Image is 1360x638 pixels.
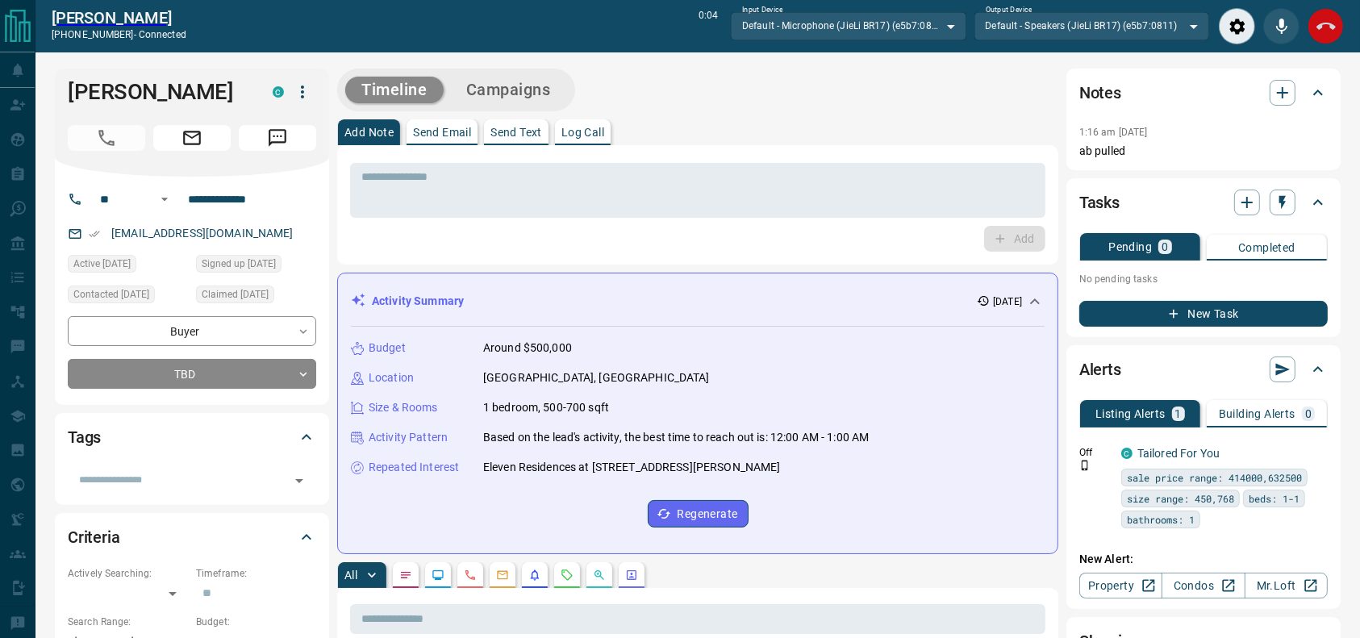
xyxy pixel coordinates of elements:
p: Building Alerts [1219,408,1295,419]
p: 0:04 [699,8,718,44]
span: bathrooms: 1 [1127,511,1195,527]
p: [PHONE_NUMBER] - [52,27,186,42]
svg: Lead Browsing Activity [432,569,444,582]
p: 0 [1305,408,1312,419]
p: [GEOGRAPHIC_DATA], [GEOGRAPHIC_DATA] [483,369,710,386]
label: Input Device [742,5,783,15]
h2: Tasks [1079,190,1120,215]
svg: Opportunities [593,569,606,582]
p: Listing Alerts [1095,408,1166,419]
span: Claimed [DATE] [202,286,269,302]
p: Location [369,369,414,386]
p: New Alert: [1079,551,1328,568]
a: [PERSON_NAME] [52,8,186,27]
div: Sat Aug 16 2025 [68,286,188,308]
p: Eleven Residences at [STREET_ADDRESS][PERSON_NAME] [483,459,781,476]
div: Sun May 25 2025 [196,255,316,277]
a: Condos [1162,573,1245,598]
button: Open [288,469,311,492]
svg: Listing Alerts [528,569,541,582]
p: Budget: [196,615,316,629]
p: Log Call [561,127,604,138]
div: Default - Speakers (JieLi BR17) (e5b7:0811) [974,12,1209,40]
a: Mr.Loft [1245,573,1328,598]
p: 1 [1175,408,1182,419]
h2: Tags [68,424,101,450]
button: Open [155,190,174,209]
svg: Agent Actions [625,569,638,582]
span: Signed up [DATE] [202,256,276,272]
p: Search Range: [68,615,188,629]
div: Sat Aug 16 2025 [196,286,316,308]
p: Repeated Interest [369,459,459,476]
span: Message [239,125,316,151]
svg: Emails [496,569,509,582]
p: No pending tasks [1079,267,1328,291]
p: Completed [1238,242,1295,253]
div: condos.ca [273,86,284,98]
h2: Notes [1079,80,1121,106]
p: ab pulled [1079,143,1328,160]
label: Output Device [986,5,1032,15]
p: 0 [1162,241,1168,252]
p: Actively Searching: [68,566,188,581]
span: Call [68,125,145,151]
svg: Notes [399,569,412,582]
div: TBD [68,359,316,389]
p: Activity Summary [372,293,464,310]
a: Tailored For You [1137,447,1220,460]
p: 1:16 am [DATE] [1079,127,1148,138]
span: beds: 1-1 [1249,490,1300,507]
div: Alerts [1079,350,1328,389]
p: Off [1079,445,1112,460]
svg: Requests [561,569,574,582]
div: Buyer [68,316,316,346]
div: Audio Settings [1219,8,1255,44]
p: Pending [1108,241,1152,252]
span: Email [153,125,231,151]
div: Sat Aug 16 2025 [68,255,188,277]
p: Timeframe: [196,566,316,581]
p: Around $500,000 [483,340,572,357]
button: Regenerate [648,500,749,527]
p: Budget [369,340,406,357]
h2: Alerts [1079,357,1121,382]
button: Timeline [345,77,444,103]
h1: [PERSON_NAME] [68,79,248,105]
div: Notes [1079,73,1328,112]
div: Tags [68,418,316,457]
p: Based on the lead's activity, the best time to reach out is: 12:00 AM - 1:00 AM [483,429,869,446]
div: Criteria [68,518,316,557]
button: New Task [1079,301,1328,327]
svg: Calls [464,569,477,582]
p: [DATE] [993,294,1022,309]
p: Send Text [490,127,542,138]
span: Active [DATE] [73,256,131,272]
h2: Criteria [68,524,120,550]
div: End Call [1308,8,1344,44]
div: condos.ca [1121,448,1133,459]
span: connected [139,29,186,40]
a: Property [1079,573,1162,598]
p: Send Email [413,127,471,138]
p: Add Note [344,127,394,138]
p: Activity Pattern [369,429,448,446]
span: size range: 450,768 [1127,490,1234,507]
svg: Push Notification Only [1079,460,1091,471]
svg: Email Verified [89,228,100,240]
p: Size & Rooms [369,399,438,416]
div: Default - Microphone (JieLi BR17) (e5b7:0811) [731,12,966,40]
div: Tasks [1079,183,1328,222]
button: Campaigns [450,77,567,103]
p: 1 bedroom, 500-700 sqft [483,399,609,416]
a: [EMAIL_ADDRESS][DOMAIN_NAME] [111,227,294,240]
span: sale price range: 414000,632500 [1127,469,1302,486]
div: Mute [1263,8,1300,44]
p: All [344,569,357,581]
div: Activity Summary[DATE] [351,286,1045,316]
span: Contacted [DATE] [73,286,149,302]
